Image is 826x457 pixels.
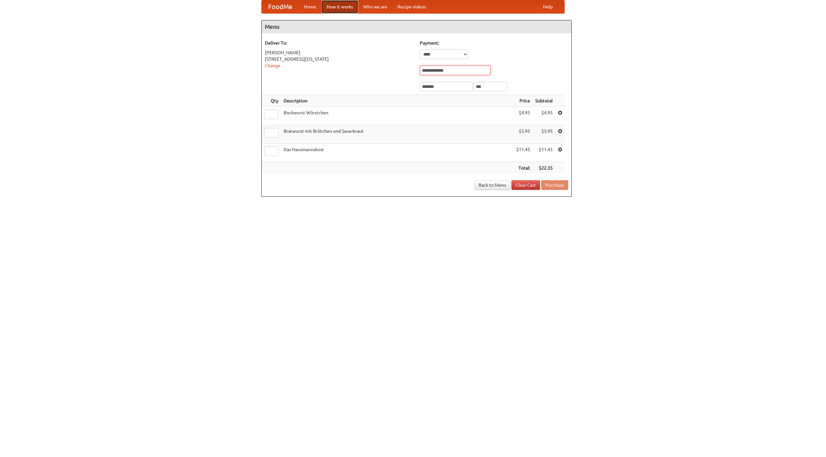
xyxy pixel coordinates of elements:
[281,125,514,144] td: Bratwurst mit Brötchen und Sauerkraut
[299,0,321,13] a: Home
[514,162,533,174] th: Total:
[533,107,555,125] td: $4.95
[265,49,413,56] div: [PERSON_NAME]
[533,162,555,174] th: $22.35
[533,95,555,107] th: Subtotal
[281,107,514,125] td: Bockwurst Würstchen
[474,180,510,190] a: Back to Menu
[392,0,431,13] a: Recipe videos
[514,125,533,144] td: $5.95
[533,125,555,144] td: $5.95
[262,20,571,33] h4: Menu
[262,0,299,13] a: FoodMe
[538,0,558,13] a: Help
[511,180,540,190] a: Clear Cart
[514,144,533,162] td: $11.45
[514,95,533,107] th: Price
[541,180,568,190] button: Purchase
[533,144,555,162] td: $11.45
[265,56,413,62] div: [STREET_ADDRESS][US_STATE]
[420,40,568,46] h5: Payment:
[358,0,392,13] a: Who we are
[262,95,281,107] th: Qty
[265,63,280,68] a: Change
[281,144,514,162] td: Das Hausmannskost
[265,40,413,46] h5: Deliver To:
[514,107,533,125] td: $4.95
[321,0,358,13] a: How it works
[281,95,514,107] th: Description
